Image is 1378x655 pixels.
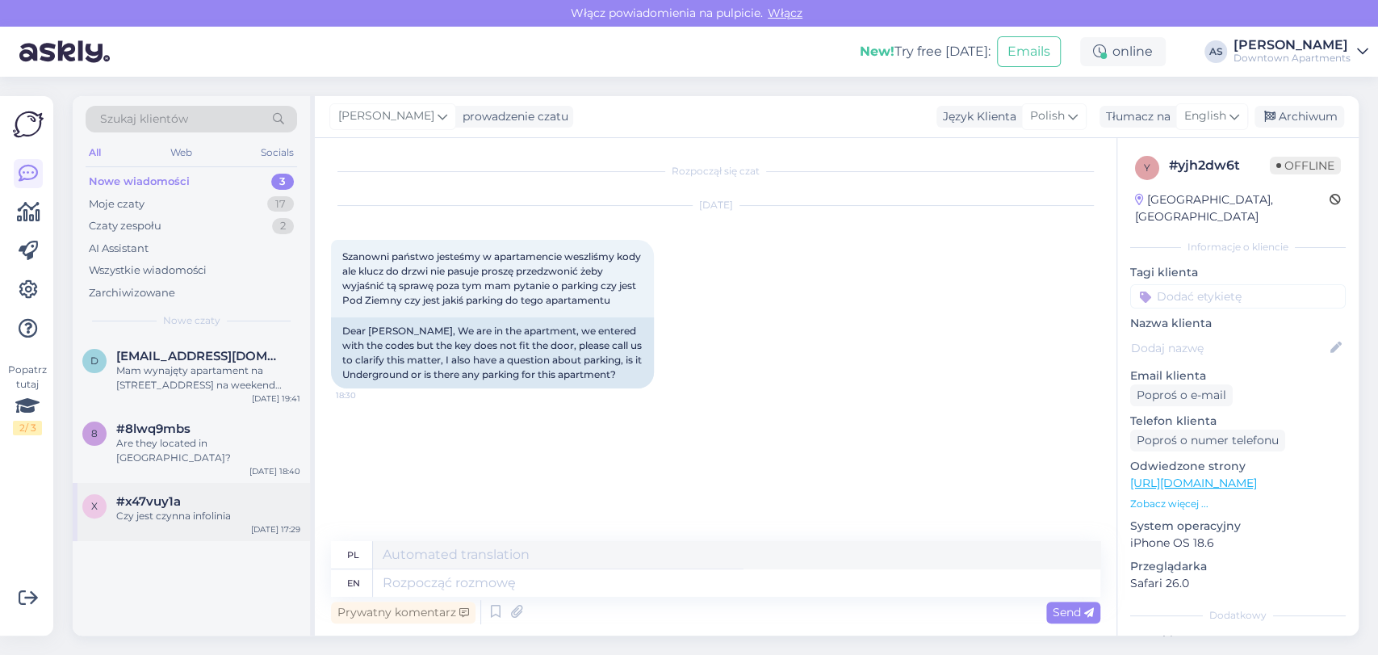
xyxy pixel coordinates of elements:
div: AS [1204,40,1227,63]
button: Emails [997,36,1061,67]
div: online [1080,37,1166,66]
p: Zobacz więcej ... [1130,497,1346,511]
div: Archiwum [1254,106,1344,128]
a: [PERSON_NAME]Downtown Apartments [1233,39,1368,65]
b: New! [860,44,894,59]
div: Język Klienta [936,108,1016,125]
p: Safari 26.0 [1130,575,1346,592]
p: Email klienta [1130,367,1346,384]
div: [GEOGRAPHIC_DATA], [GEOGRAPHIC_DATA] [1135,191,1330,225]
input: Dodać etykietę [1130,284,1346,309]
div: Zarchiwizowane [89,285,175,301]
div: Tłumacz na [1099,108,1171,125]
p: Telefon klienta [1130,413,1346,430]
div: prowadzenie czatu [456,108,568,125]
span: 18:30 [336,389,396,401]
p: System operacyjny [1130,518,1346,535]
div: [DATE] 19:41 [252,393,300,405]
div: [DATE] 17:29 [251,523,300,535]
div: Downtown Apartments [1233,52,1351,65]
div: Moje czaty [89,196,145,212]
span: Nowe czaty [163,313,220,328]
div: Nowe wiadomości [89,174,190,190]
span: English [1184,107,1226,125]
p: Przeglądarka [1130,558,1346,575]
div: Try free [DATE]: [860,42,991,61]
p: Tagi klienta [1130,264,1346,281]
span: x [91,500,98,512]
div: Rozpoczął się czat [331,164,1100,178]
div: Dodatkowy [1130,608,1346,623]
img: Askly Logo [13,109,44,140]
div: 2 / 3 [13,421,42,435]
div: 2 [272,218,294,234]
div: Web [167,142,195,163]
div: Socials [258,142,297,163]
div: [DATE] [331,198,1100,212]
div: pl [347,541,359,569]
div: Mam wynajęty apartament na [STREET_ADDRESS] na weekend [DATE]-[DATE]. Czy jest możliwość wynajęci... [116,363,300,393]
div: Informacje o kliencie [1130,240,1346,254]
span: 8 [91,427,98,439]
span: Szanowni państwo jesteśmy w apartamencie weszliśmy kody ale klucz do drzwi nie pasuje proszę prze... [342,250,643,306]
span: Włącz [763,6,807,20]
div: # yjh2dw6t [1169,156,1270,175]
div: Prywatny komentarz [331,602,475,624]
div: Poproś o numer telefonu [1130,430,1285,451]
div: Dear [PERSON_NAME], We are in the apartment, we entered with the codes but the key does not fit t... [331,317,654,388]
span: y [1144,162,1150,174]
div: [DATE] 18:40 [249,465,300,477]
div: [PERSON_NAME] [1233,39,1351,52]
div: 17 [267,196,294,212]
span: #8lwq9mbs [116,422,191,436]
span: Send [1053,605,1094,619]
p: iPhone OS 18.6 [1130,535,1346,552]
span: d [90,355,98,367]
div: Czaty zespołu [89,218,161,234]
span: #x47vuy1a [116,494,181,509]
p: Notatki [1130,632,1346,649]
p: Nazwa klienta [1130,315,1346,332]
div: AI Assistant [89,241,149,257]
div: Popatrz tutaj [13,363,42,435]
span: [PERSON_NAME] [338,107,434,125]
span: Polish [1030,107,1065,125]
div: Czy jest czynna infolinia [116,509,300,523]
p: Odwiedzone strony [1130,458,1346,475]
span: dorotad19@op.pl [116,349,284,363]
div: Wszystkie wiadomości [89,262,207,279]
input: Dodaj nazwę [1131,339,1327,357]
div: Poproś o e-mail [1130,384,1233,406]
div: en [347,569,360,597]
div: All [86,142,104,163]
span: Szukaj klientów [100,111,188,128]
a: [URL][DOMAIN_NAME] [1130,476,1257,490]
span: Offline [1270,157,1341,174]
div: 3 [271,174,294,190]
div: Are they located in [GEOGRAPHIC_DATA]? [116,436,300,465]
